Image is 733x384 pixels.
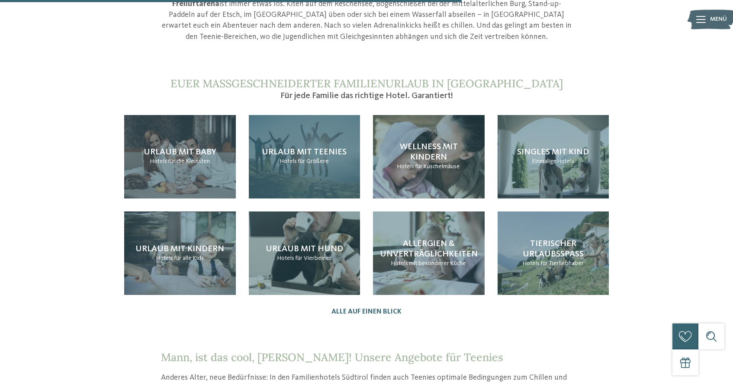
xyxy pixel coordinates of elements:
a: Alle auf einen Blick [331,308,402,316]
span: Wellness mit Kindern [400,143,458,162]
span: Urlaub mit Hund [266,245,343,253]
span: für Größere [298,158,329,164]
span: für Kuschelmäuse [415,163,460,170]
span: Hotels [156,255,173,261]
a: Urlaub mit Teenagern in Südtirol geplant? Urlaub mit Hund Hotels für Vierbeiner [249,211,360,295]
span: Hotels [150,158,167,164]
span: Hotels [397,163,414,170]
span: für alle Kids [174,255,204,261]
a: Urlaub mit Teenagern in Südtirol geplant? Urlaub mit Baby Hotels für die Kleinsten [124,115,236,198]
span: Urlaub mit Teenies [262,148,347,157]
span: Mann, ist das cool, [PERSON_NAME]! Unsere Angebote für Teenies [161,350,503,364]
span: Hotels [280,158,297,164]
span: Für jede Familie das richtige Hotel. Garantiert! [280,92,453,100]
span: für die Kleinsten [168,158,210,164]
span: Tierischer Urlaubsspaß [523,240,584,259]
a: Urlaub mit Teenagern in Südtirol geplant? Tierischer Urlaubsspaß Hotels für Tierliebhaber [498,211,609,295]
a: Urlaub mit Teenagern in Südtirol geplant? Allergien & Unverträglichkeiten Hotels mit besonderer K... [373,211,485,295]
a: Urlaub mit Teenagern in Südtirol geplant? Urlaub mit Kindern Hotels für alle Kids [124,211,236,295]
span: Allergien & Unverträglichkeiten [380,240,478,259]
span: Euer maßgeschneiderter Familienurlaub in [GEOGRAPHIC_DATA] [170,77,563,90]
span: Urlaub mit Baby [144,148,216,157]
span: Hotels [277,255,294,261]
span: Einmalige [532,158,556,164]
span: für Vierbeiner [295,255,331,261]
a: Urlaub mit Teenagern in Südtirol geplant? Urlaub mit Teenies Hotels für Größere [249,115,360,198]
span: Hotels [557,158,574,164]
a: Urlaub mit Teenagern in Südtirol geplant? Singles mit Kind Einmalige Hotels [498,115,609,198]
span: mit besonderer Küche [409,260,466,266]
span: Hotels [391,260,408,266]
span: Singles mit Kind [517,148,589,157]
span: für Tierliebhaber [540,260,584,266]
span: Urlaub mit Kindern [135,245,224,253]
a: Urlaub mit Teenagern in Südtirol geplant? Wellness mit Kindern Hotels für Kuschelmäuse [373,115,485,198]
span: Hotels [523,260,540,266]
